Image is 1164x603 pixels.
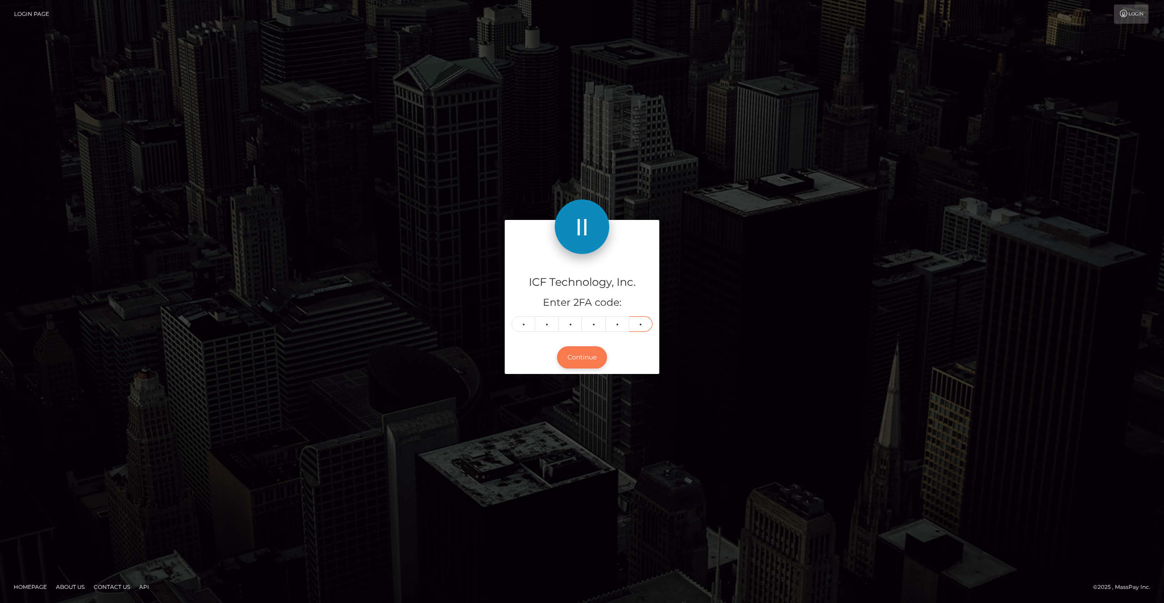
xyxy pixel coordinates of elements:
a: API [135,580,153,594]
a: Login Page [14,5,49,24]
a: About Us [52,580,88,594]
button: Continue [557,346,607,369]
a: Contact Us [90,580,134,594]
a: Login [1114,5,1149,24]
h4: ICF Technology, Inc. [512,274,652,290]
a: Homepage [10,580,50,594]
img: ICF Technology, Inc. [555,199,609,254]
h5: Enter 2FA code: [512,296,652,310]
div: © 2025 , MassPay Inc. [1093,582,1157,592]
